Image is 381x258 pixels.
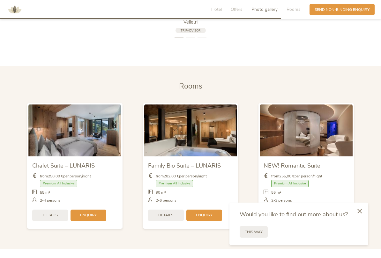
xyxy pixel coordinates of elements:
span: 55 m² [271,190,281,195]
a: This way [240,226,268,238]
span: from per person/night [156,174,207,179]
span: Details [43,212,58,218]
span: Family Bio Suite – LUNARIS [148,161,221,169]
span: This way [245,229,263,235]
img: NEW! Romantic Suite [260,104,353,156]
a: TripAdvisor [176,28,206,33]
span: Chalet Suite – LUNARIS [32,161,95,169]
span: Velletri [183,19,198,25]
span: Offers [231,6,243,12]
span: Photo gallery [251,6,278,12]
a: AMONTI & LUNARIS Wellnessresort [5,8,24,11]
span: Premium All Inclusive [271,180,309,187]
span: from per person/night [271,174,322,179]
img: Family Bio Suite – LUNARIS [144,104,237,156]
span: from per person/night [40,174,91,179]
span: Send non-binding enquiry [315,7,370,12]
b: 255,00 € [279,174,295,179]
span: Enquiry [80,212,97,218]
span: TripAdvisor [181,28,201,32]
span: Rooms [179,81,202,91]
span: NEW! Romantic Suite [264,161,320,169]
span: Rooms [287,6,301,12]
span: 90 m² [156,190,166,195]
b: 250,00 € [48,174,63,179]
span: Details [158,212,173,218]
span: 2-4 persons [40,198,61,203]
b: 282,00 € [164,174,179,179]
a: Velletri [127,19,254,25]
span: Would you like to find out more about us? [240,210,348,218]
span: 2-6 persons [156,198,176,203]
img: Chalet Suite – LUNARIS [28,104,121,156]
span: Premium All Inclusive [40,180,77,187]
span: 2-3 persons [271,198,292,203]
span: Enquiry [196,212,213,218]
span: Hotel [211,6,222,12]
span: Premium All Inclusive [156,180,193,187]
span: 55 m² [40,190,50,195]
